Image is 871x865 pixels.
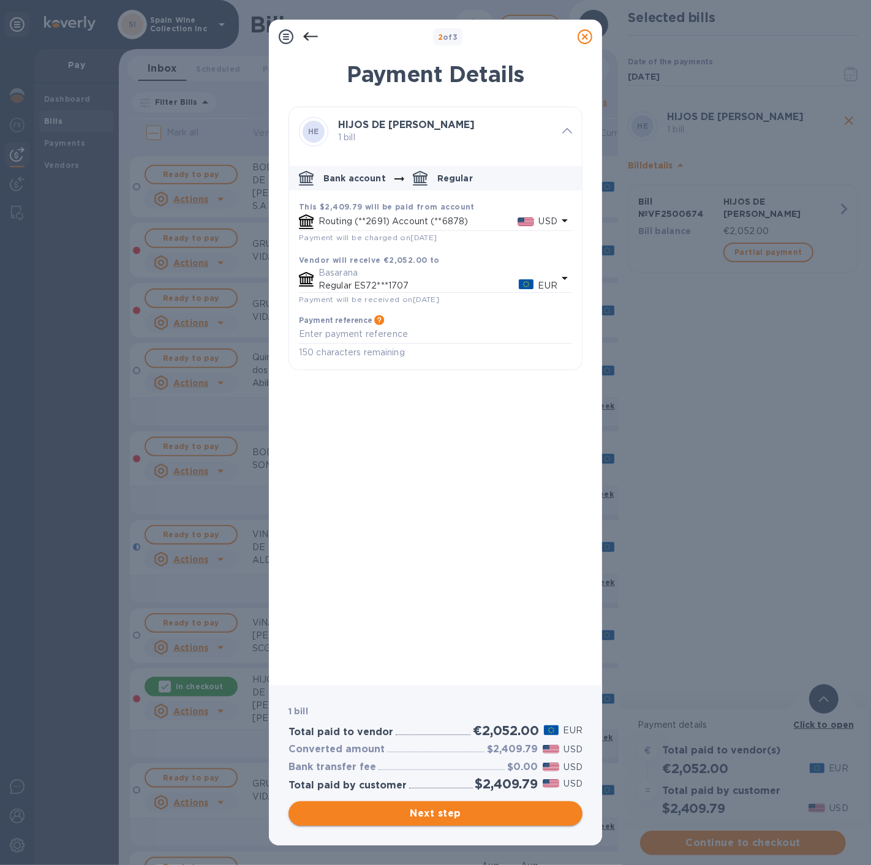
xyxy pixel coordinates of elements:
[564,724,583,737] p: EUR
[319,279,519,292] p: Regular ES72***1707
[319,266,557,279] p: Basarana
[288,761,376,773] h3: Bank transfer fee
[543,763,559,771] img: USD
[289,107,582,156] div: HEHIJOS DE [PERSON_NAME] 1 bill
[518,217,534,226] img: USD
[289,161,582,369] div: default-method
[323,172,386,184] p: Bank account
[288,727,393,738] h3: Total paid to vendor
[338,119,475,130] b: HIJOS DE [PERSON_NAME]
[338,131,552,144] p: 1 bill
[288,744,385,755] h3: Converted amount
[288,780,407,791] h3: Total paid by customer
[288,61,583,87] h1: Payment Details
[538,279,557,292] p: EUR
[539,215,557,228] p: USD
[564,743,583,756] p: USD
[543,745,559,754] img: USD
[487,744,538,755] h3: $2,409.79
[543,779,559,788] img: USD
[299,346,572,360] p: 150 characters remaining
[308,127,319,136] b: HE
[507,761,538,773] h3: $0.00
[438,32,458,42] b: of 3
[475,776,538,791] h2: $2,409.79
[299,202,475,211] b: This $2,409.79 will be paid from account
[438,32,443,42] span: 2
[299,233,437,242] span: Payment will be charged on [DATE]
[299,255,440,265] b: Vendor will receive €2,052.00 to
[299,316,372,325] h3: Payment reference
[298,806,573,821] span: Next step
[437,172,473,184] p: Regular
[564,777,583,790] p: USD
[564,761,583,774] p: USD
[288,706,308,716] b: 1 bill
[288,801,583,826] button: Next step
[473,723,538,738] h2: €2,052.00
[319,215,518,228] p: Routing (**2691) Account (**6878)
[299,295,439,304] span: Payment will be received on [DATE]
